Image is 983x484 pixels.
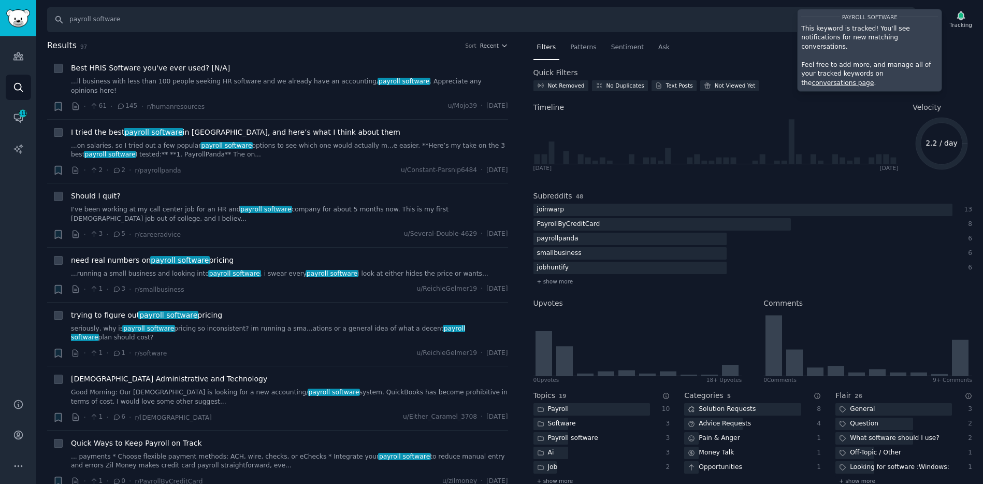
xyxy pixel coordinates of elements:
[570,43,596,52] span: Patterns
[71,63,230,74] a: Best HRIS Software you've ever used? [N/A]
[129,348,131,359] span: ·
[684,447,738,460] div: Money Talk
[533,461,561,474] div: Job
[835,390,851,401] h2: Flair
[71,324,508,343] a: seriously, why ispayroll softwarepricing so inconsistent? im running a sma...ations or a general ...
[548,82,585,89] div: Not Removed
[812,419,821,429] div: 4
[533,102,565,113] span: Timeline
[801,61,938,88] p: Feel free to add more, and manage all of your tracked keywords on the .
[812,448,821,458] div: 1
[963,419,972,429] div: 2
[71,127,400,138] a: I tried the bestpayroll softwarein [GEOGRAPHIC_DATA], and here’s what I think about them
[71,141,508,160] a: ...on salaries, so I tried out a few popularpayroll softwareoptions to see which one would actual...
[308,389,360,396] span: payroll software
[84,229,86,240] span: ·
[84,284,86,295] span: ·
[117,102,138,111] span: 145
[84,348,86,359] span: ·
[684,461,746,474] div: Opportunities
[913,102,941,113] span: Velocity
[933,376,972,383] div: 9+ Comments
[533,403,573,416] div: Payroll
[661,434,670,443] div: 3
[129,412,131,423] span: ·
[71,77,508,95] a: ...ll business with less than 100 people seeking HR software and we already have an accounting/pa...
[106,348,108,359] span: ·
[666,82,693,89] div: Text Posts
[486,230,508,239] span: [DATE]
[84,165,86,176] span: ·
[240,206,293,213] span: payroll software
[106,229,108,240] span: ·
[963,405,972,414] div: 3
[533,191,572,202] h2: Subreddits
[533,418,580,431] div: Software
[112,284,125,294] span: 3
[949,21,972,29] div: Tracking
[812,405,821,414] div: 8
[963,205,973,215] div: 13
[129,284,131,295] span: ·
[533,67,578,78] h2: Quick Filters
[835,403,878,416] div: General
[606,82,644,89] div: No Duplicates
[90,412,103,422] span: 1
[576,193,584,200] span: 48
[533,204,568,217] div: joinwarp
[537,278,573,285] span: + show more
[71,127,400,138] span: I tried the best in [GEOGRAPHIC_DATA], and here’s what I think about them
[486,102,508,111] span: [DATE]
[926,139,958,147] text: 2.2 / day
[71,374,267,385] span: [DEMOGRAPHIC_DATA] Administrative and Technology
[661,463,670,472] div: 2
[835,418,882,431] div: Question
[855,393,862,399] span: 26
[661,405,670,414] div: 10
[481,166,483,175] span: ·
[661,419,670,429] div: 3
[135,350,167,357] span: r/software
[90,102,107,111] span: 61
[727,393,731,399] span: 5
[963,463,972,472] div: 1
[135,231,181,238] span: r/careeradvice
[486,349,508,358] span: [DATE]
[378,453,431,460] span: payroll software
[481,230,483,239] span: ·
[84,101,86,112] span: ·
[684,403,759,416] div: Solution Requests
[200,142,253,149] span: payroll software
[403,412,477,422] span: u/Either_Caramel_3708
[533,390,556,401] h2: Topics
[6,9,30,27] img: GummySearch logo
[559,393,567,399] span: 19
[963,263,973,273] div: 6
[946,9,976,31] button: Tracking
[537,43,556,52] span: Filters
[812,79,874,87] a: conversations page
[486,412,508,422] span: [DATE]
[71,310,222,321] a: trying to figure outpayroll softwarepricing
[481,284,483,294] span: ·
[71,388,508,406] a: Good Morning: Our [DEMOGRAPHIC_DATA] is looking for a new accounting/payroll softwaresystem. Quic...
[6,105,31,131] a: 111
[801,24,938,52] p: This keyword is tracked! You'll see notifications for new matching conversations.
[112,412,125,422] span: 6
[486,166,508,175] span: [DATE]
[842,13,898,20] span: payroll software
[611,43,644,52] span: Sentiment
[533,432,602,445] div: Payroll software
[533,247,585,260] div: smallbusiness
[135,286,184,293] span: r/smallbusiness
[80,44,87,50] span: 97
[90,230,103,239] span: 3
[208,270,261,277] span: payroll software
[486,284,508,294] span: [DATE]
[661,448,670,458] div: 3
[963,434,972,443] div: 2
[147,103,205,110] span: r/humanresources
[658,43,670,52] span: Ask
[401,166,477,175] span: u/Constant-Parsnip6484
